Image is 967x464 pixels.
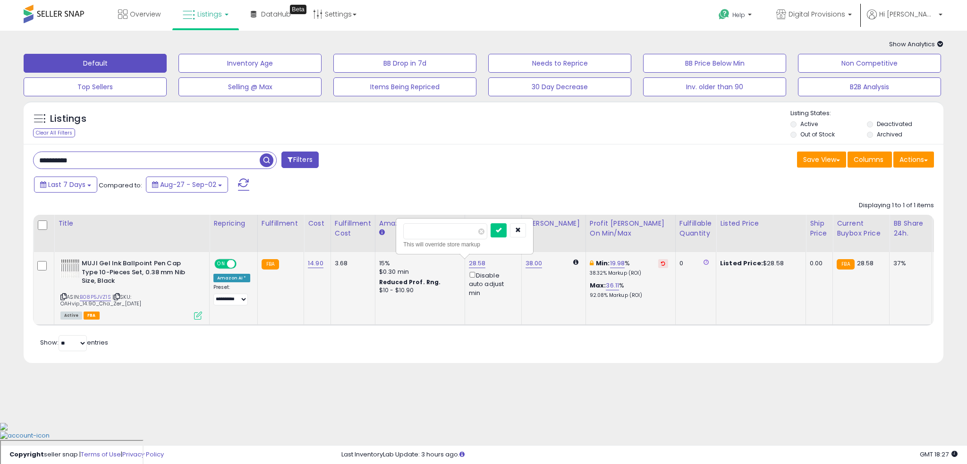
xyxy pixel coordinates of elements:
[379,219,461,228] div: Amazon Fees
[526,219,582,228] div: [PERSON_NAME]
[798,54,941,73] button: Non Competitive
[810,219,829,238] div: Ship Price
[24,77,167,96] button: Top Sellers
[679,259,709,268] div: 0
[50,112,86,126] h5: Listings
[789,9,845,19] span: Digital Provisions
[590,281,668,299] div: %
[82,259,196,288] b: MUJI Gel Ink Ballpoint Pen Cap Type 10-Pieces Set, 0.38 mm Nib Size, Black
[24,54,167,73] button: Default
[720,259,798,268] div: $28.58
[720,219,802,228] div: Listed Price
[590,219,671,238] div: Profit [PERSON_NAME] on Min/Max
[893,219,928,238] div: BB Share 24h.
[197,9,222,19] span: Listings
[679,219,712,238] div: Fulfillable Quantity
[798,77,941,96] button: B2B Analysis
[379,259,458,268] div: 15%
[178,77,322,96] button: Selling @ Max
[215,260,227,268] span: ON
[643,54,786,73] button: BB Price Below Min
[379,268,458,276] div: $0.30 min
[333,77,476,96] button: Items Being Repriced
[333,54,476,73] button: BB Drop in 7d
[335,219,371,238] div: Fulfillment Cost
[261,9,291,19] span: DataHub
[859,201,934,210] div: Displaying 1 to 1 of 1 items
[877,120,912,128] label: Deactivated
[590,259,668,277] div: %
[235,260,250,268] span: OFF
[800,120,818,128] label: Active
[810,259,825,268] div: 0.00
[720,259,763,268] b: Listed Price:
[379,287,458,295] div: $10 - $10.90
[732,11,745,19] span: Help
[99,181,142,190] span: Compared to:
[33,128,75,137] div: Clear All Filters
[797,152,846,168] button: Save View
[146,177,228,193] button: Aug-27 - Sep-02
[889,40,943,49] span: Show Analytics
[711,1,761,31] a: Help
[40,338,108,347] span: Show: entries
[590,270,668,277] p: 38.32% Markup (ROI)
[262,259,279,270] small: FBA
[488,77,631,96] button: 30 Day Decrease
[178,54,322,73] button: Inventory Age
[610,259,625,268] a: 19.98
[893,152,934,168] button: Actions
[643,77,786,96] button: Inv. older than 90
[281,152,318,168] button: Filters
[290,5,306,14] div: Tooltip anchor
[893,259,925,268] div: 37%
[867,9,942,31] a: Hi [PERSON_NAME]
[262,219,300,228] div: Fulfillment
[130,9,161,19] span: Overview
[84,312,100,320] span: FBA
[58,219,205,228] div: Title
[403,240,526,249] div: This will override store markup
[34,177,97,193] button: Last 7 Days
[379,278,441,286] b: Reduced Prof. Rng.
[60,259,202,319] div: ASIN:
[585,215,675,252] th: The percentage added to the cost of goods (COGS) that forms the calculator for Min & Max prices.
[596,259,610,268] b: Min:
[848,152,892,168] button: Columns
[857,259,874,268] span: 28.58
[469,259,486,268] a: 28.58
[379,228,385,237] small: Amazon Fees.
[800,130,835,138] label: Out of Stock
[590,281,606,290] b: Max:
[60,259,79,278] img: 41SH314WR5S._SL40_.jpg
[60,312,82,320] span: All listings currently available for purchase on Amazon
[837,219,885,238] div: Current Buybox Price
[213,284,250,305] div: Preset:
[80,293,111,301] a: B08P5JVZ1S
[837,259,854,270] small: FBA
[718,8,730,20] i: Get Help
[854,155,883,164] span: Columns
[308,259,323,268] a: 14.90
[335,259,368,268] div: 3.68
[606,281,619,290] a: 36.11
[526,259,543,268] a: 38.00
[48,180,85,189] span: Last 7 Days
[488,54,631,73] button: Needs to Reprice
[469,270,514,297] div: Disable auto adjust min
[60,293,142,307] span: | SKU: OAHvip_14.90_Cha_Zer_[DATE]
[308,219,327,228] div: Cost
[213,219,254,228] div: Repricing
[160,180,216,189] span: Aug-27 - Sep-02
[877,130,902,138] label: Archived
[879,9,936,19] span: Hi [PERSON_NAME]
[213,274,250,282] div: Amazon AI *
[590,292,668,299] p: 92.08% Markup (ROI)
[790,109,943,118] p: Listing States:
